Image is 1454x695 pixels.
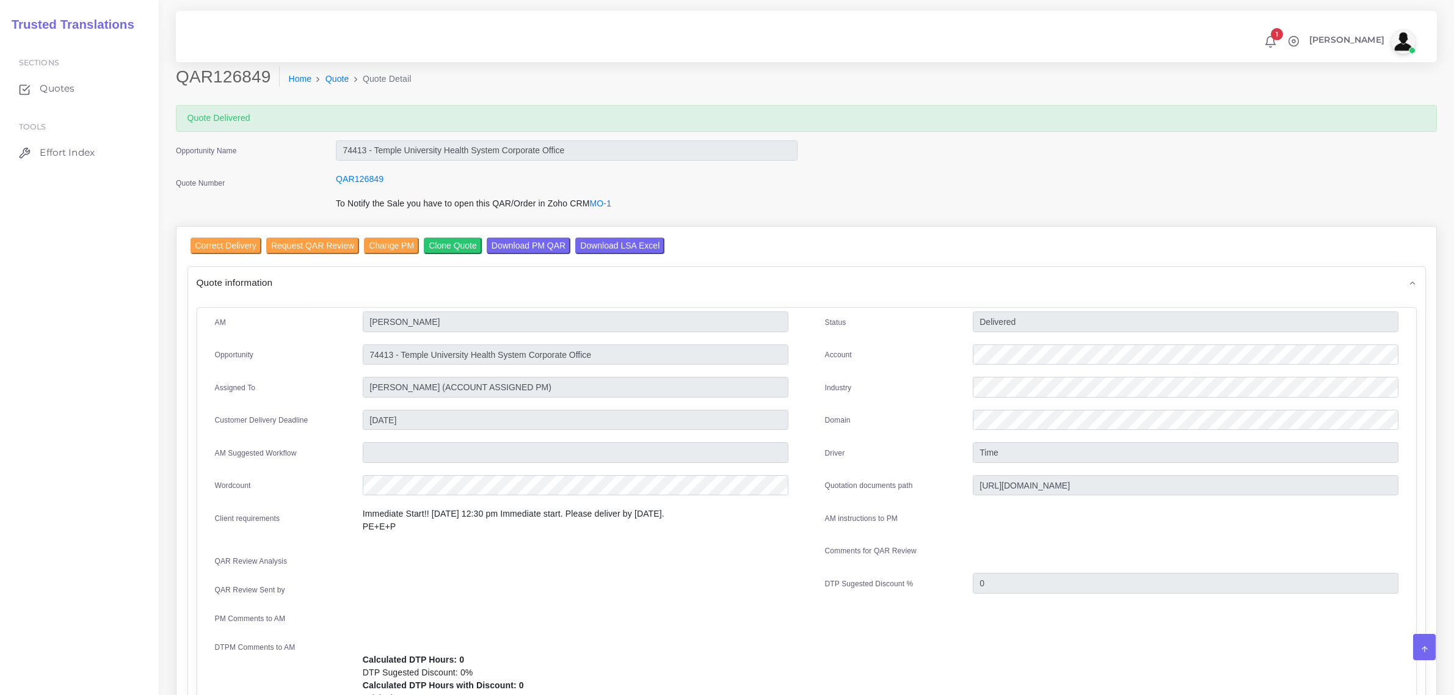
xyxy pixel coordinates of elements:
[424,238,482,254] input: Clone Quote
[176,145,237,156] label: Opportunity Name
[19,58,59,67] span: Sections
[215,349,254,360] label: Opportunity
[215,448,297,459] label: AM Suggested Workflow
[3,15,134,35] a: Trusted Translations
[825,578,914,589] label: DTP Sugested Discount %
[825,415,851,426] label: Domain
[215,513,280,524] label: Client requirements
[215,415,308,426] label: Customer Delivery Deadline
[364,238,419,254] input: Change PM
[1391,29,1416,54] img: avatar
[19,122,46,131] span: Tools
[825,349,852,360] label: Account
[363,508,788,533] p: Immediate Start!! [DATE] 12:30 pm Immediate start. Please deliver by [DATE]. PE+E+P
[9,76,150,101] a: Quotes
[40,82,75,95] span: Quotes
[327,197,807,218] div: To Notify the Sale you have to open this QAR/Order in Zoho CRM
[487,238,570,254] input: Download PM QAR
[197,275,273,289] span: Quote information
[288,73,311,86] a: Home
[215,642,296,653] label: DTPM Comments to AM
[3,17,134,32] h2: Trusted Translations
[349,73,412,86] li: Quote Detail
[176,67,280,87] h2: QAR126849
[825,317,846,328] label: Status
[1303,29,1420,54] a: [PERSON_NAME]avatar
[825,448,845,459] label: Driver
[1260,35,1281,48] a: 1
[215,382,256,393] label: Assigned To
[1309,35,1384,44] span: [PERSON_NAME]
[176,105,1437,132] div: Quote Delivered
[1271,28,1283,40] span: 1
[363,655,464,664] b: Calculated DTP Hours: 0
[325,73,349,86] a: Quote
[825,382,852,393] label: Industry
[825,480,913,491] label: Quotation documents path
[176,178,225,189] label: Quote Number
[215,480,251,491] label: Wordcount
[215,317,226,328] label: AM
[825,545,917,556] label: Comments for QAR Review
[215,556,288,567] label: QAR Review Analysis
[575,238,664,254] input: Download LSA Excel
[363,377,788,398] input: pm
[191,238,261,254] input: Correct Delivery
[215,584,285,595] label: QAR Review Sent by
[40,146,95,159] span: Effort Index
[9,140,150,166] a: Effort Index
[266,238,359,254] input: Request QAR Review
[188,267,1425,298] div: Quote information
[363,680,524,690] b: Calculated DTP Hours with Discount: 0
[215,613,286,624] label: PM Comments to AM
[336,174,383,184] a: QAR126849
[590,198,612,208] a: MO-1
[825,513,898,524] label: AM instructions to PM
